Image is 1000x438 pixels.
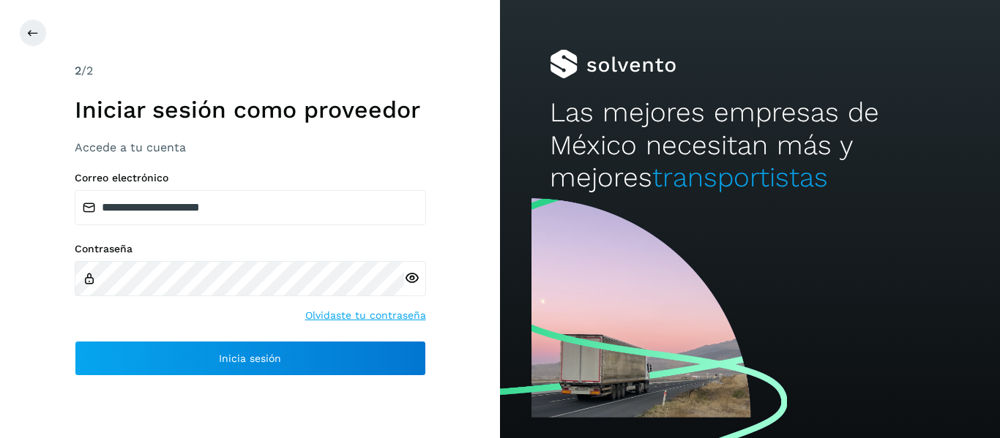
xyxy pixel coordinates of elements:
h1: Iniciar sesión como proveedor [75,96,426,124]
a: Olvidaste tu contraseña [305,308,426,323]
span: 2 [75,64,81,78]
label: Contraseña [75,243,426,255]
span: Inicia sesión [219,353,281,363]
h2: Las mejores empresas de México necesitan más y mejores [550,97,949,194]
h3: Accede a tu cuenta [75,140,426,154]
span: transportistas [652,162,828,193]
button: Inicia sesión [75,341,426,376]
label: Correo electrónico [75,172,426,184]
div: /2 [75,62,426,80]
